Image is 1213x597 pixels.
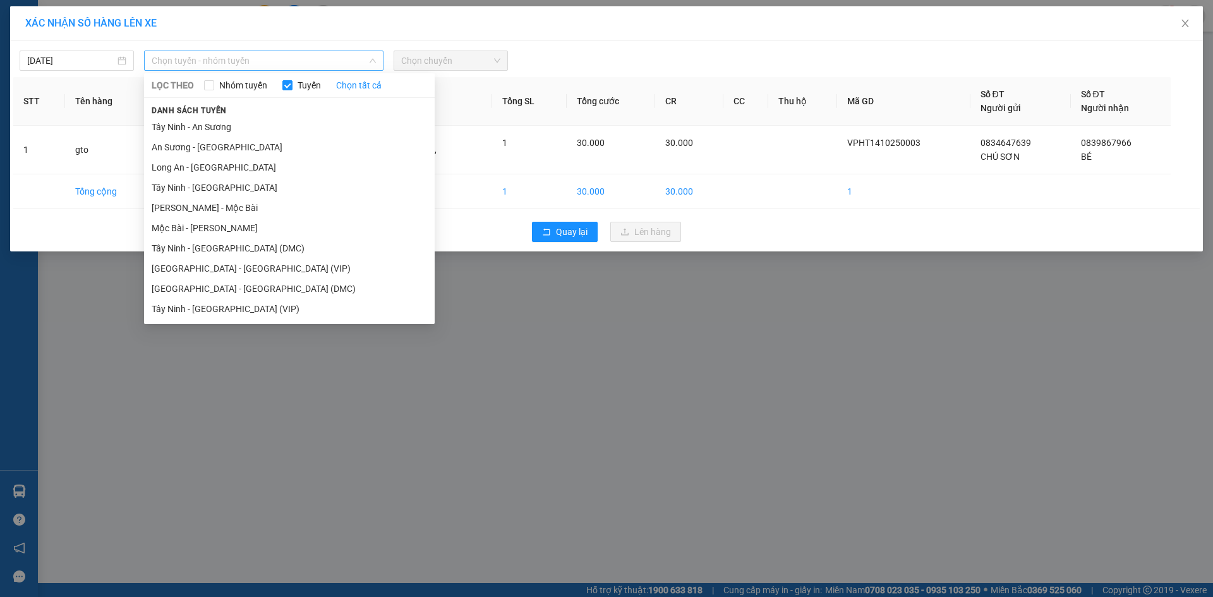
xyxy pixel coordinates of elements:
th: Thu hộ [768,77,837,126]
li: Tây Ninh - An Sương [144,117,435,137]
button: Close [1168,6,1203,42]
td: 30.000 [567,174,656,209]
span: 0839867966 [1081,138,1132,148]
li: [GEOGRAPHIC_DATA] - [GEOGRAPHIC_DATA] (VIP) [144,258,435,279]
li: Tây Ninh - [GEOGRAPHIC_DATA] (VIP) [144,299,435,319]
span: 1 [502,138,507,148]
li: [PERSON_NAME] - Mộc Bài [144,198,435,218]
td: gto [65,126,153,174]
span: rollback [542,227,551,238]
span: XÁC NHẬN SỐ HÀNG LÊN XE [25,17,157,29]
td: 30.000 [655,174,723,209]
li: Tây Ninh - [GEOGRAPHIC_DATA] (DMC) [144,238,435,258]
span: Người gửi [981,103,1021,113]
span: close [1180,18,1190,28]
li: Hotline: 1900 8153 [118,47,528,63]
span: Nhóm tuyến [214,78,272,92]
b: GỬI : PV [GEOGRAPHIC_DATA] [16,92,188,134]
td: Tổng cộng [65,174,153,209]
span: down [369,57,377,64]
th: Mã GD [837,77,970,126]
th: Tên hàng [65,77,153,126]
span: 30.000 [577,138,605,148]
span: 0834647639 [981,138,1031,148]
span: 30.000 [665,138,693,148]
th: Tổng cước [567,77,656,126]
li: [GEOGRAPHIC_DATA] - [GEOGRAPHIC_DATA] (DMC) [144,279,435,299]
li: Tây Ninh - [GEOGRAPHIC_DATA] [144,178,435,198]
span: Người nhận [1081,103,1129,113]
span: BÉ [1081,152,1092,162]
span: Số ĐT [1081,89,1105,99]
li: Long An - [GEOGRAPHIC_DATA] [144,157,435,178]
td: 1 [837,174,970,209]
span: Danh sách tuyến [144,105,234,116]
li: An Sương - [GEOGRAPHIC_DATA] [144,137,435,157]
span: Chọn chuyến [401,51,500,70]
th: Tổng SL [492,77,567,126]
button: uploadLên hàng [610,222,681,242]
a: Chọn tất cả [336,78,382,92]
input: 14/10/2025 [27,54,115,68]
span: Tuyến [293,78,326,92]
td: 1 [13,126,65,174]
span: Quay lại [556,225,588,239]
th: CR [655,77,723,126]
span: CHÚ SƠN [981,152,1020,162]
th: CC [723,77,768,126]
button: rollbackQuay lại [532,222,598,242]
th: STT [13,77,65,126]
td: 1 [492,174,567,209]
li: [STREET_ADDRESS][PERSON_NAME]. [GEOGRAPHIC_DATA], Tỉnh [GEOGRAPHIC_DATA] [118,31,528,47]
li: Mộc Bài - [PERSON_NAME] [144,218,435,238]
span: LỌC THEO [152,78,194,92]
span: VPHT1410250003 [847,138,920,148]
img: logo.jpg [16,16,79,79]
span: Chọn tuyến - nhóm tuyến [152,51,376,70]
span: Số ĐT [981,89,1005,99]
